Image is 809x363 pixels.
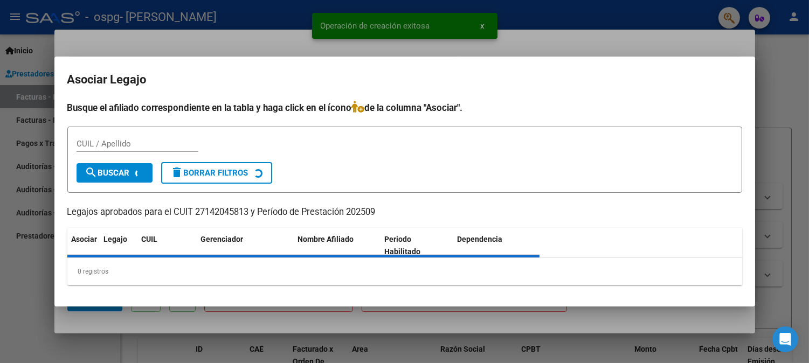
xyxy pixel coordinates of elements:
[298,235,354,243] span: Nombre Afiliado
[100,228,137,263] datatable-header-cell: Legajo
[384,235,420,256] span: Periodo Habilitado
[457,235,502,243] span: Dependencia
[137,228,197,263] datatable-header-cell: CUIL
[67,69,742,90] h2: Asociar Legajo
[453,228,540,263] datatable-header-cell: Dependencia
[142,235,158,243] span: CUIL
[380,228,453,263] datatable-header-cell: Periodo Habilitado
[104,235,128,243] span: Legajo
[77,163,153,183] button: Buscar
[201,235,244,243] span: Gerenciador
[197,228,294,263] datatable-header-cell: Gerenciador
[67,228,100,263] datatable-header-cell: Asociar
[67,101,742,115] h4: Busque el afiliado correspondiente en la tabla y haga click en el ícono de la columna "Asociar".
[85,166,98,179] mat-icon: search
[67,258,742,285] div: 0 registros
[161,162,272,184] button: Borrar Filtros
[294,228,381,263] datatable-header-cell: Nombre Afiliado
[171,168,248,178] span: Borrar Filtros
[85,168,130,178] span: Buscar
[772,326,798,352] div: Open Intercom Messenger
[67,206,742,219] p: Legajos aprobados para el CUIT 27142045813 y Período de Prestación 202509
[72,235,98,243] span: Asociar
[171,166,184,179] mat-icon: delete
